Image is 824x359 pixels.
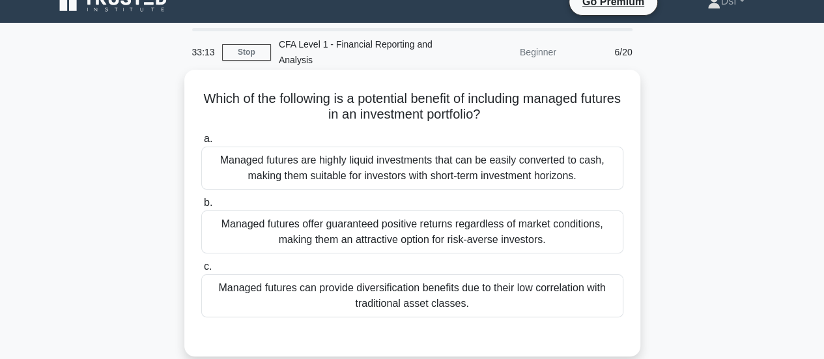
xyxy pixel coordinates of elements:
span: c. [204,261,212,272]
div: 6/20 [564,39,640,65]
h5: Which of the following is a potential benefit of including managed futures in an investment portf... [200,91,625,123]
div: 33:13 [184,39,222,65]
a: Stop [222,44,271,61]
div: Managed futures are highly liquid investments that can be easily converted to cash, making them s... [201,147,623,190]
div: Beginner [450,39,564,65]
div: CFA Level 1 - Financial Reporting and Analysis [271,31,450,73]
span: a. [204,133,212,144]
div: Managed futures offer guaranteed positive returns regardless of market conditions, making them an... [201,210,623,253]
span: b. [204,197,212,208]
div: Managed futures can provide diversification benefits due to their low correlation with traditiona... [201,274,623,317]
